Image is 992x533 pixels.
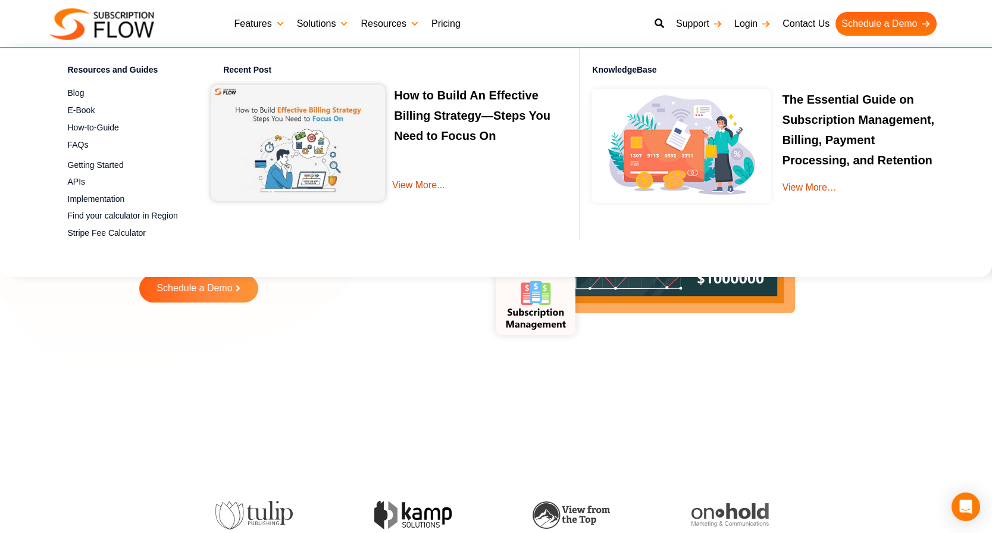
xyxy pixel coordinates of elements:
[592,57,957,83] h4: KnowledgeBase
[470,501,547,529] img: view-from-the-top
[628,503,705,527] img: onhold-marketing
[783,89,940,170] p: The Essential Guide on Subscription Management, Billing, Payment Processing, and Retention
[835,12,936,36] a: Schedule a Demo
[68,86,182,101] a: Blog
[50,8,154,40] img: Subscriptionflow
[311,501,388,529] img: kamp-solution
[670,12,728,36] a: Support
[68,139,89,151] span: FAQs
[68,104,95,117] span: E-Book
[392,177,559,211] a: View More...
[394,89,550,146] a: How to Build An Effective Billing Strategy—Steps You Need to Focus On
[952,493,980,521] div: Open Intercom Messenger
[68,103,182,117] a: E-Book
[68,87,85,99] span: Blog
[355,12,425,36] a: Resources
[68,120,182,135] a: How-to-Guide
[68,158,182,172] a: Getting Started
[777,12,835,36] a: Contact Us
[139,275,258,303] a: Schedule a Demo
[68,192,182,206] a: Implementation
[425,12,467,36] a: Pricing
[68,138,182,152] a: FAQs
[586,83,776,208] img: Online-recurring-Billing-software
[68,63,182,80] h4: Resources and Guides
[68,226,182,241] a: Stripe Fee Calculator
[68,193,125,205] span: Implementation
[728,12,777,36] a: Login
[291,12,355,36] a: Solutions
[229,12,291,36] a: Features
[68,209,182,223] a: Find your calculator in Region
[68,159,124,172] span: Getting Started
[223,63,571,80] h4: Recent Post
[211,85,385,201] img: Effective Billing Strategy
[68,121,119,134] span: How-to-Guide
[157,283,232,294] span: Schedule a Demo
[68,176,86,188] span: APIs
[783,182,837,192] a: View More…
[68,175,182,189] a: APIs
